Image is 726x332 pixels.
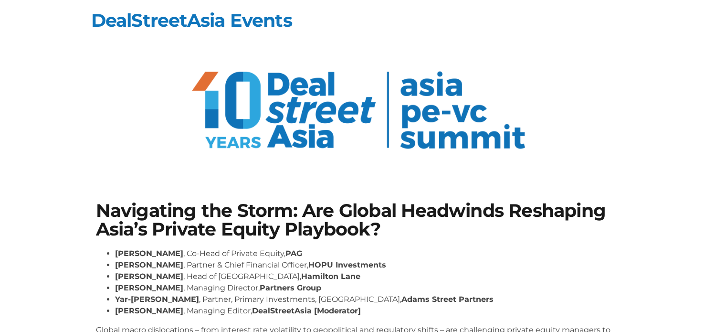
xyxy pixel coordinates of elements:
[401,295,494,304] strong: Adams Street Partners
[115,305,631,317] li: , Managing Editor,
[91,9,292,32] a: DealStreetAsia Events
[115,272,183,281] strong: [PERSON_NAME]
[308,260,386,269] strong: HOPU Investments
[285,249,302,258] strong: PAG
[115,259,631,271] li: , Partner & Chief Financial Officer,
[96,202,631,238] h1: Navigating the Storm: Are Global Headwinds Reshaping Asia’s Private Equity Playbook?
[252,306,361,315] strong: DealStreetAsia [Moderator]
[115,283,183,292] strong: [PERSON_NAME]
[115,295,199,304] strong: Yar-[PERSON_NAME]
[115,294,631,305] li: , Partner, Primary Investments, [GEOGRAPHIC_DATA],
[301,272,360,281] strong: Hamilton Lane
[115,282,631,294] li: , Managing Director,
[260,283,321,292] strong: Partners Group
[115,248,631,259] li: , Co-Head of Private Equity,
[115,271,631,282] li: , Head of [GEOGRAPHIC_DATA],
[115,260,183,269] strong: [PERSON_NAME]
[115,306,183,315] strong: [PERSON_NAME]
[115,249,183,258] strong: [PERSON_NAME]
